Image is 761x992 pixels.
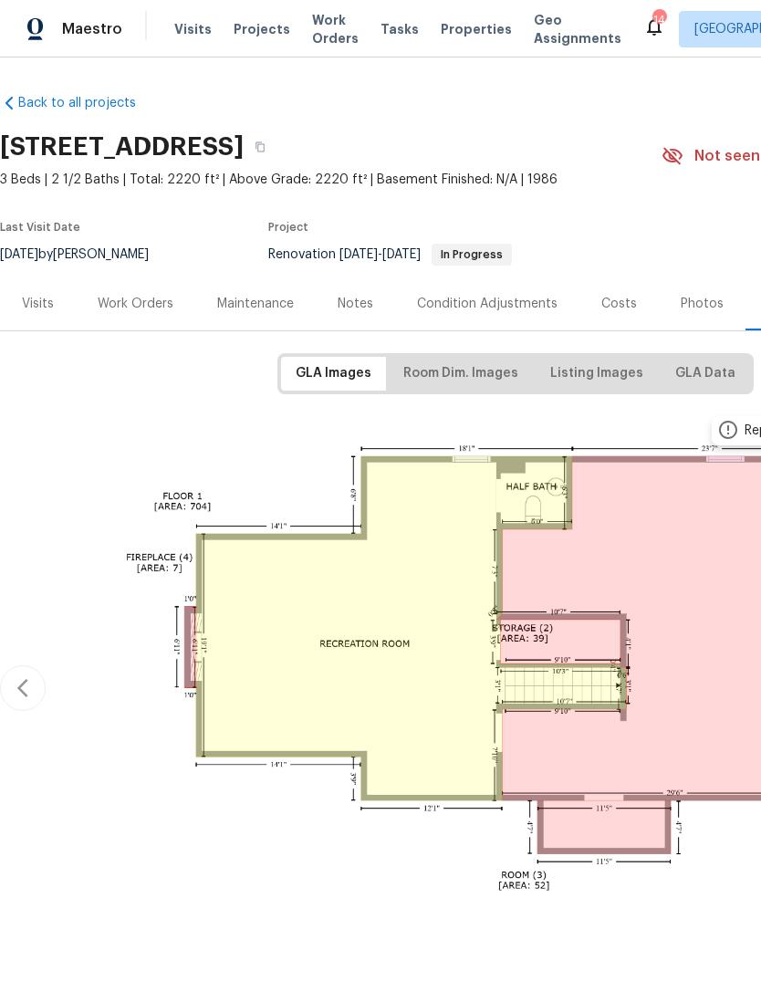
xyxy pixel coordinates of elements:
[601,295,637,313] div: Costs
[98,295,173,313] div: Work Orders
[174,20,212,38] span: Visits
[441,20,512,38] span: Properties
[234,20,290,38] span: Projects
[268,222,308,233] span: Project
[382,248,421,261] span: [DATE]
[433,249,510,260] span: In Progress
[339,248,378,261] span: [DATE]
[296,362,371,385] span: GLA Images
[268,248,512,261] span: Renovation
[403,362,518,385] span: Room Dim. Images
[22,295,54,313] div: Visits
[652,11,665,29] div: 14
[536,357,658,391] button: Listing Images
[339,248,421,261] span: -
[675,362,735,385] span: GLA Data
[312,11,359,47] span: Work Orders
[62,20,122,38] span: Maestro
[380,23,419,36] span: Tasks
[661,357,750,391] button: GLA Data
[338,295,373,313] div: Notes
[534,11,621,47] span: Geo Assignments
[217,295,294,313] div: Maintenance
[550,362,643,385] span: Listing Images
[244,131,276,163] button: Copy Address
[681,295,724,313] div: Photos
[389,357,533,391] button: Room Dim. Images
[281,357,386,391] button: GLA Images
[417,295,558,313] div: Condition Adjustments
